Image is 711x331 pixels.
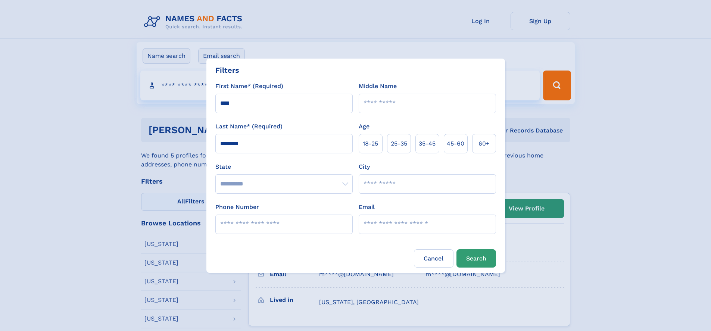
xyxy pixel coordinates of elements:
[456,249,496,268] button: Search
[359,162,370,171] label: City
[215,203,259,212] label: Phone Number
[391,139,407,148] span: 25‑35
[359,203,375,212] label: Email
[215,122,283,131] label: Last Name* (Required)
[419,139,436,148] span: 35‑45
[215,82,283,91] label: First Name* (Required)
[478,139,490,148] span: 60+
[215,65,239,76] div: Filters
[359,122,369,131] label: Age
[414,249,453,268] label: Cancel
[215,162,353,171] label: State
[447,139,464,148] span: 45‑60
[363,139,378,148] span: 18‑25
[359,82,397,91] label: Middle Name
